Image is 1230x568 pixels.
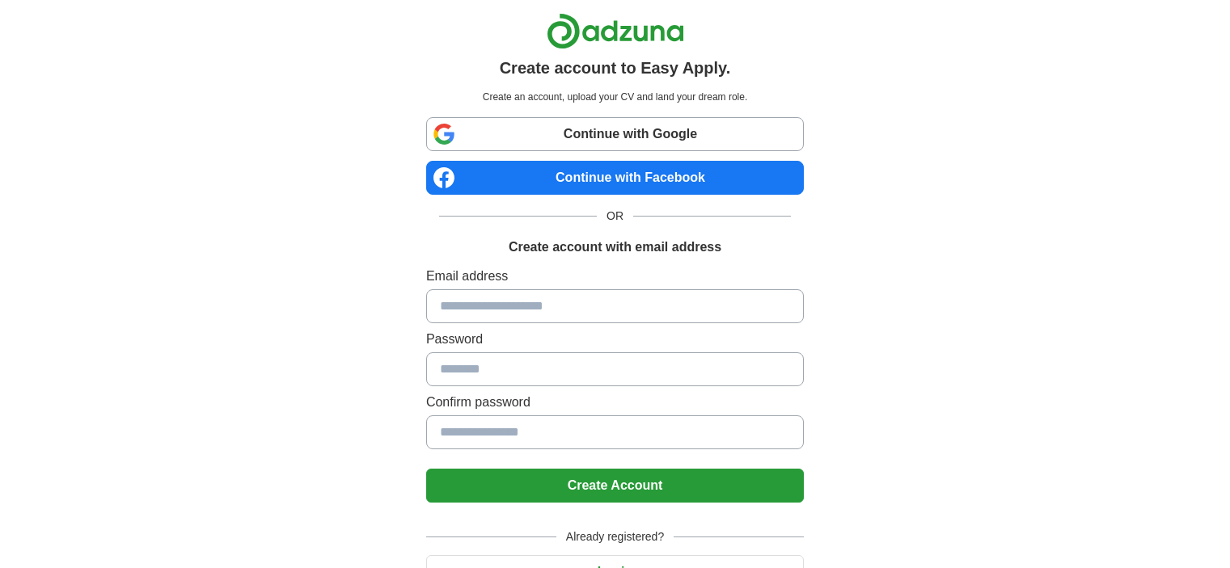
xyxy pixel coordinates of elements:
[426,469,804,503] button: Create Account
[426,330,804,349] label: Password
[556,528,674,545] span: Already registered?
[426,267,804,286] label: Email address
[426,161,804,195] a: Continue with Facebook
[547,13,684,49] img: Adzuna logo
[429,90,801,104] p: Create an account, upload your CV and land your dream role.
[426,117,804,151] a: Continue with Google
[500,56,731,80] h1: Create account to Easy Apply.
[597,208,633,225] span: OR
[426,393,804,412] label: Confirm password
[509,238,721,257] h1: Create account with email address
